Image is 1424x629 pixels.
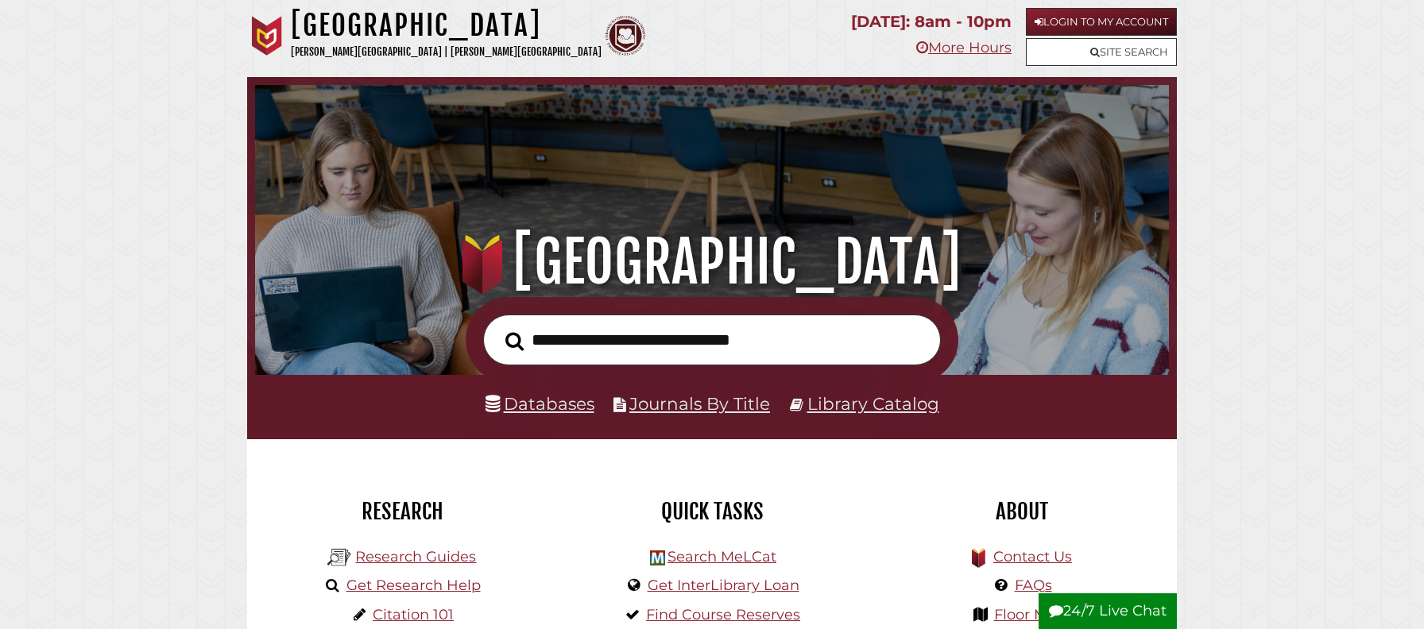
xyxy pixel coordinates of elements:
a: Get Research Help [346,577,481,594]
img: Hekman Library Logo [650,550,665,565]
h1: [GEOGRAPHIC_DATA] [277,227,1147,297]
a: Login to My Account [1026,8,1177,36]
img: Hekman Library Logo [327,546,351,569]
a: Find Course Reserves [646,606,800,623]
a: More Hours [916,39,1012,56]
a: Citation 101 [373,606,454,623]
h2: Research [259,498,545,525]
a: Research Guides [355,548,476,565]
button: Search [497,327,532,356]
h2: About [879,498,1165,525]
a: Floor Maps [994,606,1073,623]
img: Calvin Theological Seminary [606,16,645,56]
h2: Quick Tasks [569,498,855,525]
h1: [GEOGRAPHIC_DATA] [291,8,602,43]
p: [PERSON_NAME][GEOGRAPHIC_DATA] | [PERSON_NAME][GEOGRAPHIC_DATA] [291,43,602,61]
a: Library Catalog [807,393,939,414]
a: Get InterLibrary Loan [648,577,799,594]
a: FAQs [1015,577,1052,594]
a: Databases [486,393,594,414]
i: Search [505,331,524,351]
p: [DATE]: 8am - 10pm [851,8,1012,36]
a: Journals By Title [629,393,770,414]
a: Contact Us [993,548,1072,565]
img: Calvin University [247,16,287,56]
a: Site Search [1026,38,1177,66]
a: Search MeLCat [667,548,776,565]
